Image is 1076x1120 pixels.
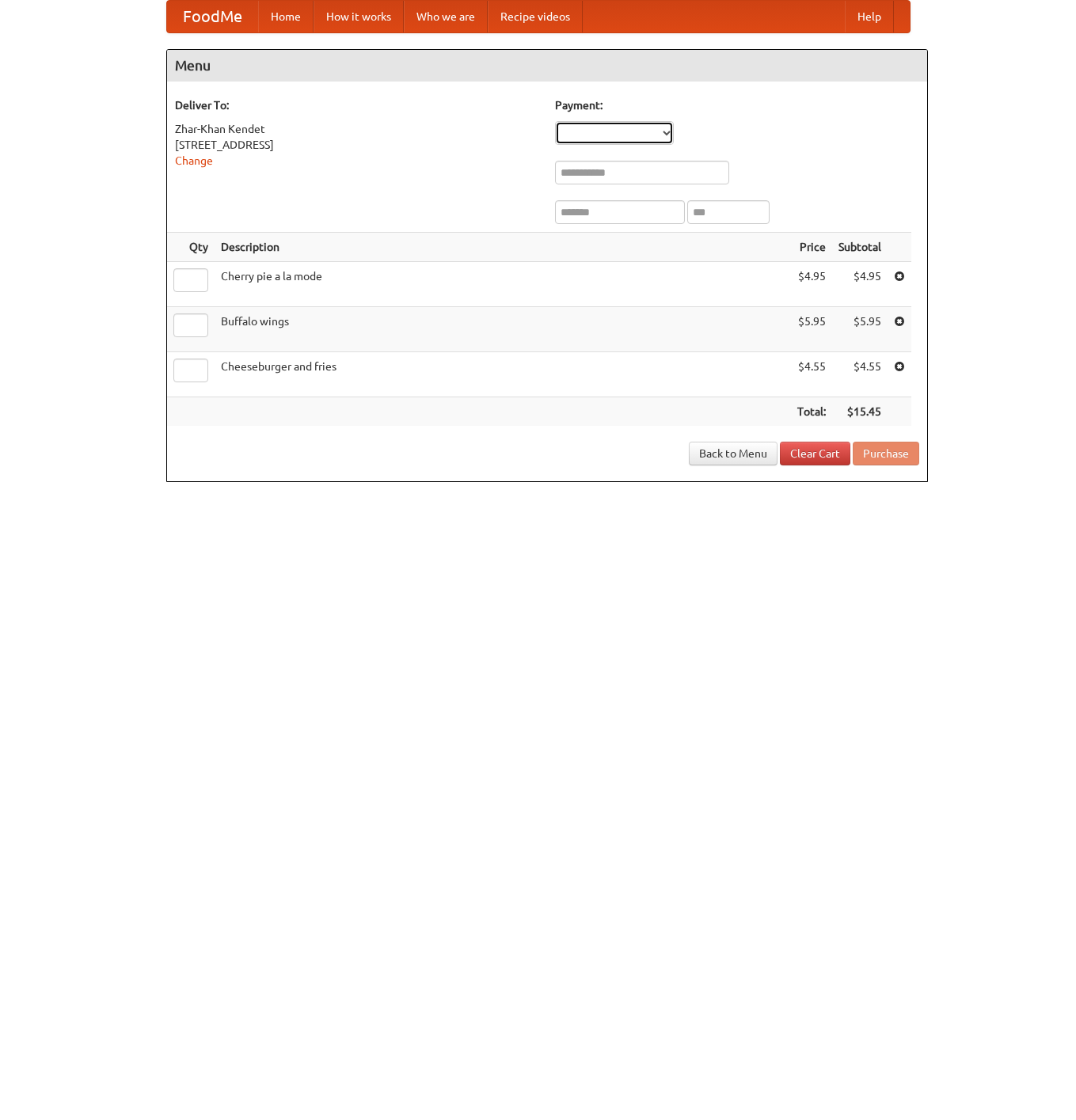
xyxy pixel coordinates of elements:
[258,1,314,32] a: Home
[175,154,213,167] a: Change
[167,1,258,32] a: FoodMe
[791,397,832,427] th: Total:
[215,262,791,307] td: Cherry pie a la mode
[853,442,919,465] button: Purchase
[175,137,539,153] div: [STREET_ADDRESS]
[791,262,832,307] td: $4.95
[845,1,894,32] a: Help
[791,307,832,352] td: $5.95
[215,352,791,397] td: Cheeseburger and fries
[832,352,888,397] td: $4.55
[404,1,488,32] a: Who we are
[832,397,888,427] th: $15.45
[791,352,832,397] td: $4.55
[689,442,778,465] a: Back to Menu
[780,442,850,465] a: Clear Cart
[791,233,832,262] th: Price
[555,97,919,113] h5: Payment:
[175,97,539,113] h5: Deliver To:
[488,1,583,32] a: Recipe videos
[175,121,539,137] div: Zhar-Khan Kendet
[832,307,888,352] td: $5.95
[167,50,927,82] h4: Menu
[832,262,888,307] td: $4.95
[167,233,215,262] th: Qty
[215,233,791,262] th: Description
[314,1,404,32] a: How it works
[215,307,791,352] td: Buffalo wings
[832,233,888,262] th: Subtotal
